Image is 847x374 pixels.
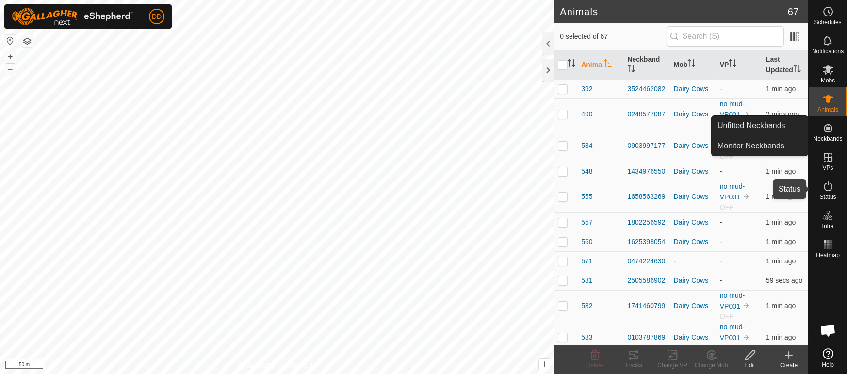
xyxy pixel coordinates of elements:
th: Animal [577,50,623,80]
h2: Animals [560,6,788,17]
div: Dairy Cows [674,84,712,94]
span: Neckbands [813,136,842,142]
span: 548 [581,166,592,177]
span: OFF [720,152,733,160]
img: to [742,110,750,118]
span: 582 [581,301,592,311]
div: Open chat [814,316,843,345]
button: + [4,51,16,63]
div: Dairy Cows [674,192,712,202]
span: 0 selected of 67 [560,32,666,42]
span: DD [152,12,162,22]
span: 560 [581,237,592,247]
div: Dairy Cows [674,166,712,177]
div: Dairy Cows [674,237,712,247]
span: 1 Oct 2025, 12:41 pm [766,167,796,175]
button: Reset Map [4,35,16,47]
div: Tracks [614,361,653,370]
p-sorticon: Activate to sort [568,61,575,68]
span: 581 [581,276,592,286]
span: Heatmap [816,252,840,258]
p-sorticon: Activate to sort [729,61,736,68]
th: Mob [670,50,716,80]
button: Map Layers [21,35,33,47]
button: i [539,359,550,370]
span: 1 Oct 2025, 12:42 pm [766,257,796,265]
a: no mud-VP001 [720,292,745,310]
span: 1 Oct 2025, 12:42 pm [766,276,803,284]
div: 0248577087 [627,109,666,119]
span: 1 Oct 2025, 12:42 pm [766,85,796,93]
span: 571 [581,256,592,266]
span: Infra [822,223,833,229]
div: 0474224630 [627,256,666,266]
span: 557 [581,217,592,228]
span: 1 Oct 2025, 12:42 pm [766,302,796,309]
app-display-virtual-paddock-transition: - [720,218,722,226]
span: 1 Oct 2025, 12:41 pm [766,218,796,226]
p-sorticon: Activate to sort [793,66,801,74]
th: Neckband [623,50,669,80]
app-display-virtual-paddock-transition: - [720,238,722,245]
a: Privacy Policy [239,361,275,370]
img: to [742,193,750,200]
p-sorticon: Activate to sort [687,61,695,68]
span: 1 Oct 2025, 12:40 pm [766,110,799,118]
th: VP [716,50,762,80]
app-display-virtual-paddock-transition: - [720,257,722,265]
a: Monitor Neckbands [712,136,808,156]
span: 555 [581,192,592,202]
div: 2505586902 [627,276,666,286]
a: Unfitted Neckbands [712,116,808,135]
input: Search (S) [667,26,784,47]
span: Monitor Neckbands [717,140,784,152]
span: OFF [720,344,733,352]
span: Schedules [814,19,841,25]
button: – [4,64,16,75]
div: 1625398054 [627,237,666,247]
div: Create [769,361,808,370]
div: Dairy Cows [674,301,712,311]
a: no mud-VP001 [720,182,745,201]
div: - [674,256,712,266]
a: Contact Us [287,361,315,370]
span: Help [822,362,834,368]
span: 1 Oct 2025, 12:41 pm [766,333,796,341]
span: VPs [822,165,833,171]
span: 490 [581,109,592,119]
span: 1 Oct 2025, 12:41 pm [766,193,796,200]
span: Notifications [812,49,844,54]
app-display-virtual-paddock-transition: - [720,85,722,93]
p-sorticon: Activate to sort [604,61,612,68]
span: Mobs [821,78,835,83]
img: to [742,333,750,341]
p-sorticon: Activate to sort [627,66,635,74]
div: 1802256592 [627,217,666,228]
span: Animals [817,107,838,113]
a: no mud-VP001 [720,100,745,118]
span: 583 [581,332,592,342]
span: OFF [720,312,733,320]
div: Dairy Cows [674,141,712,151]
img: Gallagher Logo [12,8,133,25]
div: 0103787869 [627,332,666,342]
span: i [543,360,545,368]
div: 3524462082 [627,84,666,94]
span: OFF [720,203,733,211]
span: 392 [581,84,592,94]
div: Change Mob [692,361,731,370]
div: Dairy Cows [674,332,712,342]
a: no mud-VP001 [720,323,745,341]
div: 1658563269 [627,192,666,202]
span: Unfitted Neckbands [717,120,785,131]
div: Dairy Cows [674,217,712,228]
app-display-virtual-paddock-transition: - [720,276,722,284]
a: Help [809,344,847,372]
img: to [742,302,750,309]
div: Edit [731,361,769,370]
div: 0903997177 [627,141,666,151]
span: 1 Oct 2025, 12:42 pm [766,238,796,245]
app-display-virtual-paddock-transition: - [720,167,722,175]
